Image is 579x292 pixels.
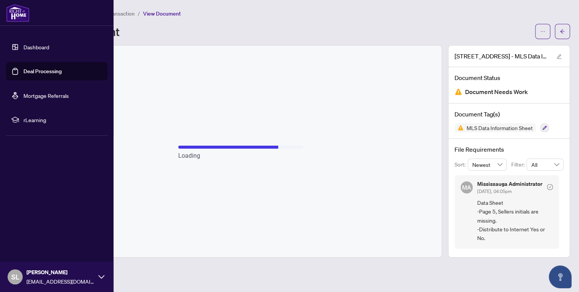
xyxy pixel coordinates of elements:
[23,92,69,99] a: Mortgage Referrals
[472,159,503,170] span: Newest
[6,4,30,22] img: logo
[454,123,464,132] img: Status Icon
[11,272,19,282] span: SL
[23,68,62,75] a: Deal Processing
[454,73,563,82] h4: Document Status
[454,160,468,169] p: Sort:
[549,265,571,288] button: Open asap
[531,159,559,170] span: All
[560,29,565,34] span: arrow-left
[477,188,512,194] span: [DATE], 04:05pm
[556,54,562,59] span: edit
[138,9,140,18] li: /
[547,184,553,190] span: check-circle
[477,181,542,187] h5: Mississauga Administrator
[462,183,471,192] span: MA
[26,268,95,276] span: [PERSON_NAME]
[26,277,95,286] span: [EMAIL_ADDRESS][DOMAIN_NAME]
[464,125,536,130] span: MLS Data Information Sheet
[454,110,563,119] h4: Document Tag(s)
[23,116,102,124] span: rLearning
[23,44,49,50] a: Dashboard
[454,52,549,61] span: [STREET_ADDRESS] - MLS Data Info Sheet.pdf
[477,198,553,243] span: Data Sheet -Page 5, Sellers initials are missing. -Distribute to Internet Yes or No.
[454,88,462,96] img: Document Status
[143,10,181,17] span: View Document
[454,145,563,154] h4: File Requirements
[465,87,528,97] span: Document Needs Work
[540,29,545,34] span: ellipsis
[511,160,526,169] p: Filter:
[94,10,135,17] span: View Transaction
